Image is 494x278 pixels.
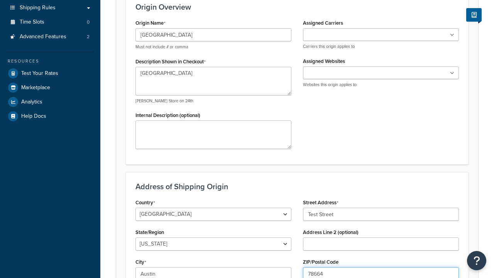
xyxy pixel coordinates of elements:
[466,8,482,22] button: Show Help Docs
[6,81,95,95] a: Marketplace
[303,82,459,88] p: Websites this origin applies to
[6,30,95,44] a: Advanced Features2
[6,66,95,80] a: Test Your Rates
[21,113,46,120] span: Help Docs
[135,112,200,118] label: Internal Description (optional)
[135,3,459,11] h3: Origin Overview
[6,1,95,15] a: Shipping Rules
[21,99,42,105] span: Analytics
[21,85,50,91] span: Marketplace
[135,44,291,50] p: Must not include # or comma
[6,58,95,64] div: Resources
[303,259,338,265] label: ZIP/Postal Code
[135,98,291,104] p: [PERSON_NAME] Store on 24th
[135,259,146,265] label: City
[135,67,291,95] textarea: [GEOGRAPHIC_DATA]
[135,59,206,65] label: Description Shown in Checkout
[20,34,66,40] span: Advanced Features
[303,229,359,235] label: Address Line 2 (optional)
[135,20,166,26] label: Origin Name
[135,200,155,206] label: Country
[6,109,95,123] a: Help Docs
[87,34,90,40] span: 2
[21,70,58,77] span: Test Your Rates
[135,229,164,235] label: State/Region
[303,200,338,206] label: Street Address
[303,58,345,64] label: Assigned Websites
[467,251,486,270] button: Open Resource Center
[6,15,95,29] li: Time Slots
[6,15,95,29] a: Time Slots0
[303,44,459,49] p: Carriers this origin applies to
[20,19,44,25] span: Time Slots
[87,19,90,25] span: 0
[6,30,95,44] li: Advanced Features
[20,5,56,11] span: Shipping Rules
[303,20,343,26] label: Assigned Carriers
[6,95,95,109] a: Analytics
[135,182,459,191] h3: Address of Shipping Origin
